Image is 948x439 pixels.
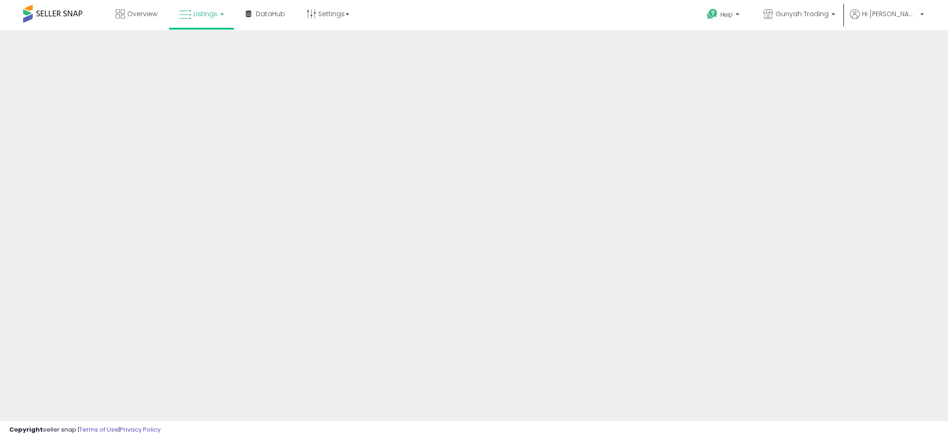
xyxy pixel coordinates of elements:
a: Hi [PERSON_NAME] [850,9,924,30]
span: DataHub [256,9,285,19]
span: Listings [193,9,217,19]
i: Get Help [706,8,718,20]
span: Help [720,11,733,19]
span: Gunyah Trading [775,9,829,19]
a: Help [700,1,749,30]
span: Overview [127,9,157,19]
span: Hi [PERSON_NAME] [862,9,917,19]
